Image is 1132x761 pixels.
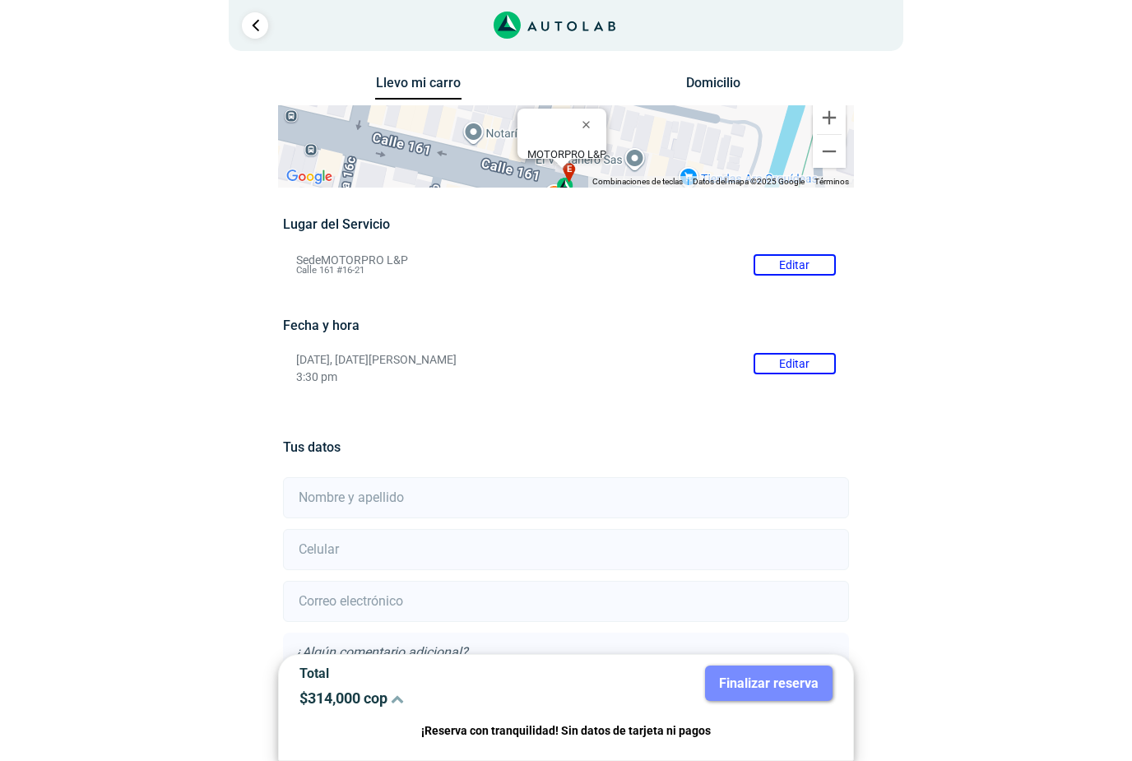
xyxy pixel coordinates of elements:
[705,666,833,701] button: Finalizar reserva
[242,12,268,39] a: Ir al paso anterior
[693,177,805,186] span: Datos del mapa ©2025 Google
[813,101,846,134] button: Ampliar
[670,75,757,99] button: Domicilio
[299,666,554,681] p: Total
[570,104,610,144] button: Cerrar
[282,166,336,188] img: Google
[283,581,848,622] input: Correo electrónico
[283,477,848,518] input: Nombre y apellido
[592,176,683,188] button: Combinaciones de teclas
[299,689,554,707] p: $ 314,000 cop
[296,353,835,367] p: [DATE], [DATE][PERSON_NAME]
[375,75,462,100] button: Llevo mi carro
[299,722,833,740] p: ¡Reserva con tranquilidad! Sin datos de tarjeta ni pagos
[813,135,846,168] button: Reducir
[494,16,616,32] a: Link al sitio de autolab
[283,439,848,455] h5: Tus datos
[527,148,606,173] div: Calle 161 #16-21
[283,216,848,232] h5: Lugar del Servicio
[283,318,848,333] h5: Fecha y hora
[567,163,572,177] span: e
[814,177,849,186] a: Términos (se abre en una nueva pestaña)
[754,353,836,374] button: Editar
[527,148,606,160] b: MOTORPRO L&P
[282,166,336,188] a: Abre esta zona en Google Maps (se abre en una nueva ventana)
[283,529,848,570] input: Celular
[296,370,835,384] p: 3:30 pm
